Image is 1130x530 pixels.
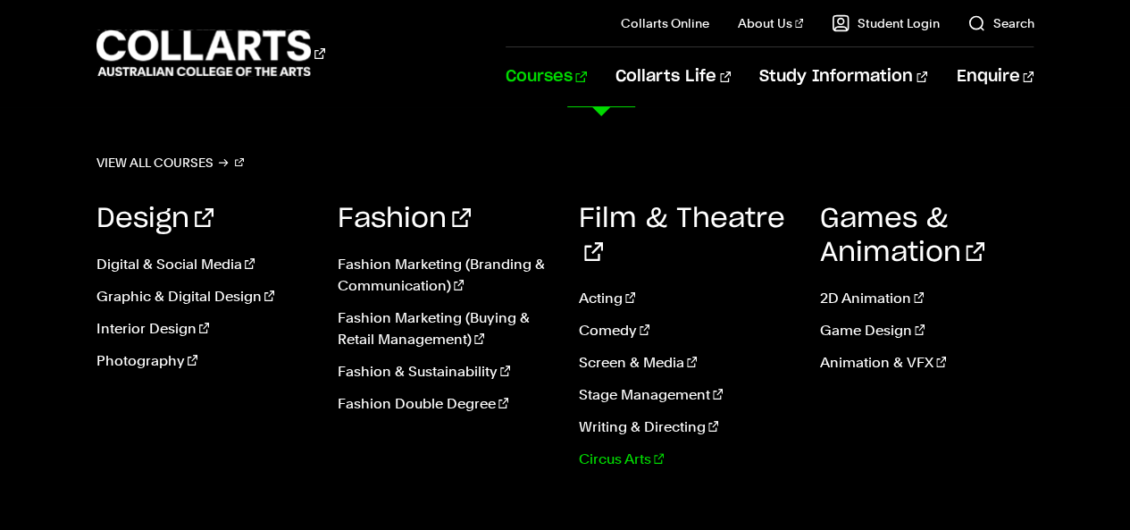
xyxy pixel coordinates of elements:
[338,361,552,383] a: Fashion & Sustainability
[819,206,984,266] a: Games & Animation
[96,28,325,79] div: Go to homepage
[96,286,311,307] a: Graphic & Digital Design
[819,352,1034,374] a: Animation & VFX
[819,320,1034,341] a: Game Design
[579,449,793,470] a: Circus Arts
[96,206,213,232] a: Design
[579,320,793,341] a: Comedy
[579,352,793,374] a: Screen & Media
[338,206,471,232] a: Fashion
[96,318,311,340] a: Interior Design
[579,288,793,309] a: Acting
[967,14,1034,32] a: Search
[96,254,311,275] a: Digital & Social Media
[506,47,587,106] a: Courses
[759,47,927,106] a: Study Information
[579,206,785,266] a: Film & Theatre
[832,14,939,32] a: Student Login
[819,288,1034,309] a: 2D Animation
[621,14,709,32] a: Collarts Online
[338,254,552,297] a: Fashion Marketing (Branding & Communication)
[956,47,1034,106] a: Enquire
[579,416,793,438] a: Writing & Directing
[579,384,793,406] a: Stage Management
[96,150,245,175] a: View all courses
[615,47,731,106] a: Collarts Life
[738,14,804,32] a: About Us
[96,350,311,372] a: Photography
[338,307,552,350] a: Fashion Marketing (Buying & Retail Management)
[338,393,552,415] a: Fashion Double Degree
